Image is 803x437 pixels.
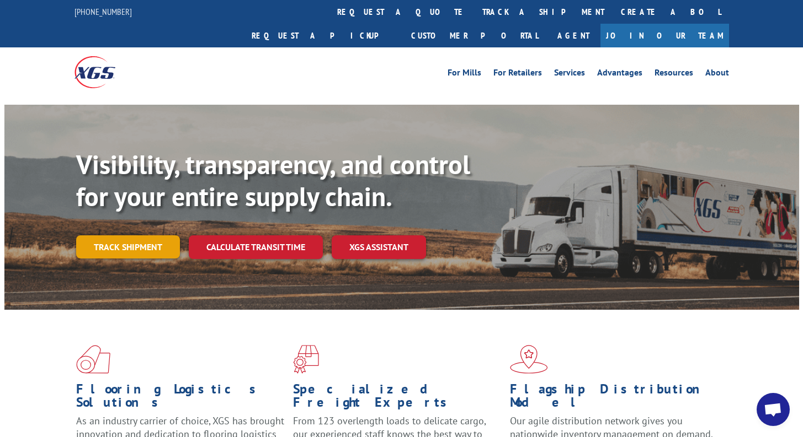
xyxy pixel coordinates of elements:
a: Resources [655,68,693,80]
a: Open chat [757,393,790,426]
a: For Mills [448,68,481,80]
a: Join Our Team [600,24,729,47]
a: For Retailers [493,68,542,80]
b: Visibility, transparency, and control for your entire supply chain. [76,147,470,213]
a: Customer Portal [403,24,546,47]
h1: Flooring Logistics Solutions [76,382,285,414]
img: xgs-icon-total-supply-chain-intelligence-red [76,345,110,374]
a: Advantages [597,68,642,80]
a: [PHONE_NUMBER] [75,6,132,17]
h1: Specialized Freight Experts [293,382,502,414]
a: Calculate transit time [189,235,323,259]
a: Request a pickup [243,24,403,47]
a: Track shipment [76,235,180,258]
a: About [705,68,729,80]
a: Agent [546,24,600,47]
img: xgs-icon-flagship-distribution-model-red [510,345,548,374]
img: xgs-icon-focused-on-flooring-red [293,345,319,374]
h1: Flagship Distribution Model [510,382,719,414]
a: Services [554,68,585,80]
a: XGS ASSISTANT [332,235,426,259]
